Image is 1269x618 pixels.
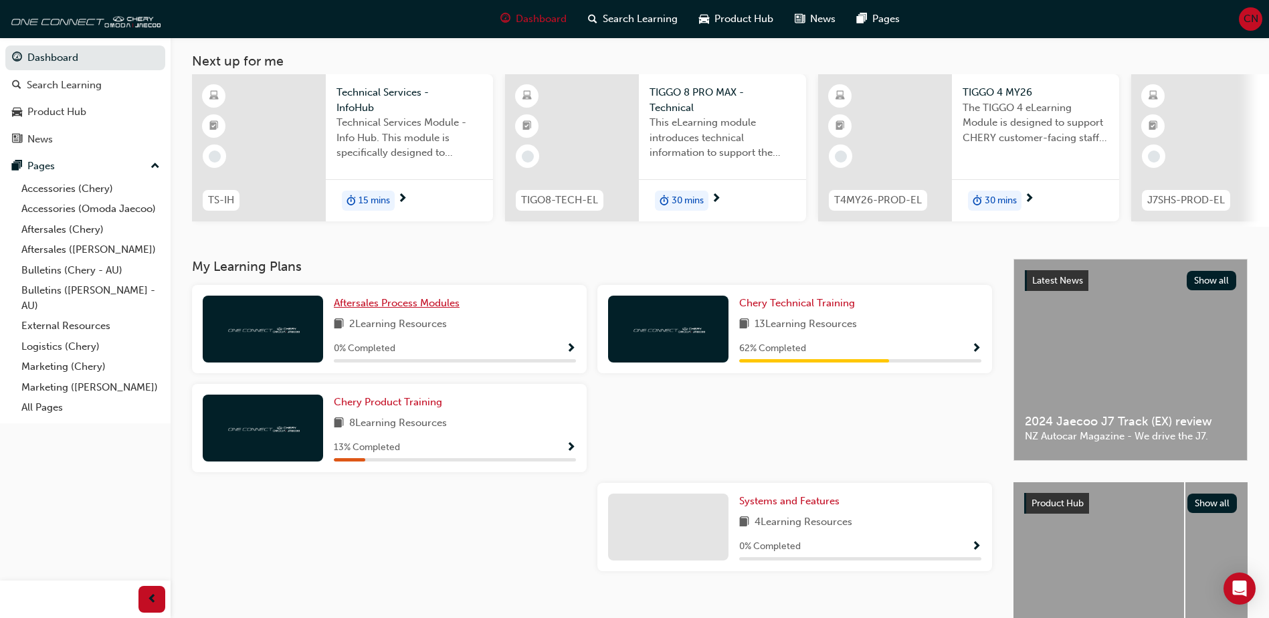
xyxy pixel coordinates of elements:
[500,11,510,27] span: guage-icon
[12,52,22,64] span: guage-icon
[209,150,221,163] span: learningRecordVerb_NONE-icon
[739,316,749,333] span: book-icon
[16,199,165,219] a: Accessories (Omoda Jaecoo)
[208,193,234,208] span: TS-IH
[688,5,784,33] a: car-iconProduct Hub
[672,193,704,209] span: 30 mins
[505,74,806,221] a: TIGO8-TECH-ELTIGGO 8 PRO MAX - TechnicalThis eLearning module introduces technical information to...
[521,193,598,208] span: TIGO8-TECH-EL
[566,340,576,357] button: Show Progress
[857,11,867,27] span: pages-icon
[5,154,165,179] button: Pages
[1032,498,1084,509] span: Product Hub
[151,158,160,175] span: up-icon
[209,88,219,105] span: learningResourceType_ELEARNING-icon
[711,193,721,205] span: next-icon
[1032,275,1083,286] span: Latest News
[226,421,300,434] img: oneconnect
[963,85,1108,100] span: TIGGO 4 MY26
[739,297,855,309] span: Chery Technical Training
[522,118,532,135] span: booktick-icon
[588,11,597,27] span: search-icon
[516,11,567,27] span: Dashboard
[739,539,801,554] span: 0 % Completed
[739,495,840,507] span: Systems and Features
[1025,270,1236,292] a: Latest NewsShow all
[5,43,165,154] button: DashboardSearch LearningProduct HubNews
[784,5,846,33] a: news-iconNews
[334,415,344,432] span: book-icon
[971,340,981,357] button: Show Progress
[872,11,900,27] span: Pages
[16,356,165,377] a: Marketing (Chery)
[16,336,165,357] a: Logistics (Chery)
[1013,259,1248,461] a: Latest NewsShow all2024 Jaecoo J7 Track (EX) reviewNZ Autocar Magazine - We drive the J7.
[755,316,857,333] span: 13 Learning Resources
[12,134,22,146] span: news-icon
[12,161,22,173] span: pages-icon
[334,396,442,408] span: Chery Product Training
[566,439,576,456] button: Show Progress
[971,343,981,355] span: Show Progress
[971,538,981,555] button: Show Progress
[27,78,102,93] div: Search Learning
[755,514,852,531] span: 4 Learning Resources
[397,193,407,205] span: next-icon
[334,296,465,311] a: Aftersales Process Modules
[963,100,1108,146] span: The TIGGO 4 eLearning Module is designed to support CHERY customer-facing staff with the product ...
[5,73,165,98] a: Search Learning
[660,192,669,209] span: duration-icon
[566,442,576,454] span: Show Progress
[566,343,576,355] span: Show Progress
[577,5,688,33] a: search-iconSearch Learning
[1024,193,1034,205] span: next-icon
[27,132,53,147] div: News
[971,541,981,553] span: Show Progress
[739,296,860,311] a: Chery Technical Training
[714,11,773,27] span: Product Hub
[650,115,795,161] span: This eLearning module introduces technical information to support the entry level knowledge requi...
[12,80,21,92] span: search-icon
[336,115,482,161] span: Technical Services Module - Info Hub. This module is specifically designed to address the require...
[16,316,165,336] a: External Resources
[349,316,447,333] span: 2 Learning Resources
[1187,271,1237,290] button: Show all
[5,127,165,152] a: News
[334,341,395,356] span: 0 % Completed
[1239,7,1262,31] button: CN
[16,280,165,316] a: Bulletins ([PERSON_NAME] - AU)
[5,100,165,124] a: Product Hub
[739,341,806,356] span: 62 % Completed
[810,11,836,27] span: News
[336,85,482,115] span: Technical Services - InfoHub
[209,118,219,135] span: booktick-icon
[795,11,805,27] span: news-icon
[650,85,795,115] span: TIGGO 8 PRO MAX - Technical
[27,159,55,174] div: Pages
[739,514,749,531] span: book-icon
[1147,193,1225,208] span: J7SHS-PROD-EL
[699,11,709,27] span: car-icon
[192,259,992,274] h3: My Learning Plans
[16,377,165,398] a: Marketing ([PERSON_NAME])
[7,5,161,32] img: oneconnect
[846,5,910,33] a: pages-iconPages
[226,322,300,335] img: oneconnect
[1024,493,1237,514] a: Product HubShow all
[631,322,705,335] img: oneconnect
[334,297,460,309] span: Aftersales Process Modules
[16,219,165,240] a: Aftersales (Chery)
[985,193,1017,209] span: 30 mins
[835,150,847,163] span: learningRecordVerb_NONE-icon
[347,192,356,209] span: duration-icon
[834,193,922,208] span: T4MY26-PROD-EL
[1149,88,1158,105] span: learningResourceType_ELEARNING-icon
[1025,414,1236,429] span: 2024 Jaecoo J7 Track (EX) review
[27,104,86,120] div: Product Hub
[334,440,400,455] span: 13 % Completed
[1224,573,1256,605] div: Open Intercom Messenger
[1187,494,1238,513] button: Show all
[836,88,845,105] span: learningResourceType_ELEARNING-icon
